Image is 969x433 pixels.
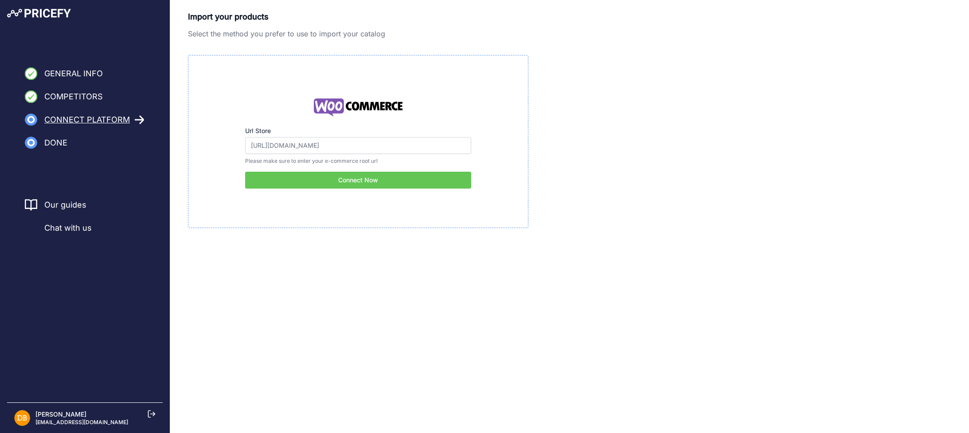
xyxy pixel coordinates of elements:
span: Connect Platform [44,114,130,126]
img: Pricefy Logo [7,9,71,18]
input: https://www.storeurl.com [245,137,471,154]
span: Competitors [44,91,103,103]
label: Url Store [245,126,471,135]
p: [PERSON_NAME] [35,410,128,419]
span: Chat with us [44,222,92,234]
button: Connect Now [245,172,471,189]
p: Import your products [188,11,528,23]
a: Our guides [44,199,86,211]
a: Chat with us [25,222,92,234]
span: Done [44,137,67,149]
span: General Info [44,67,103,80]
div: Please make sure to enter your e-commerce root url [245,157,471,165]
p: [EMAIL_ADDRESS][DOMAIN_NAME] [35,419,128,426]
p: Select the method you prefer to use to import your catalog [188,28,528,39]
